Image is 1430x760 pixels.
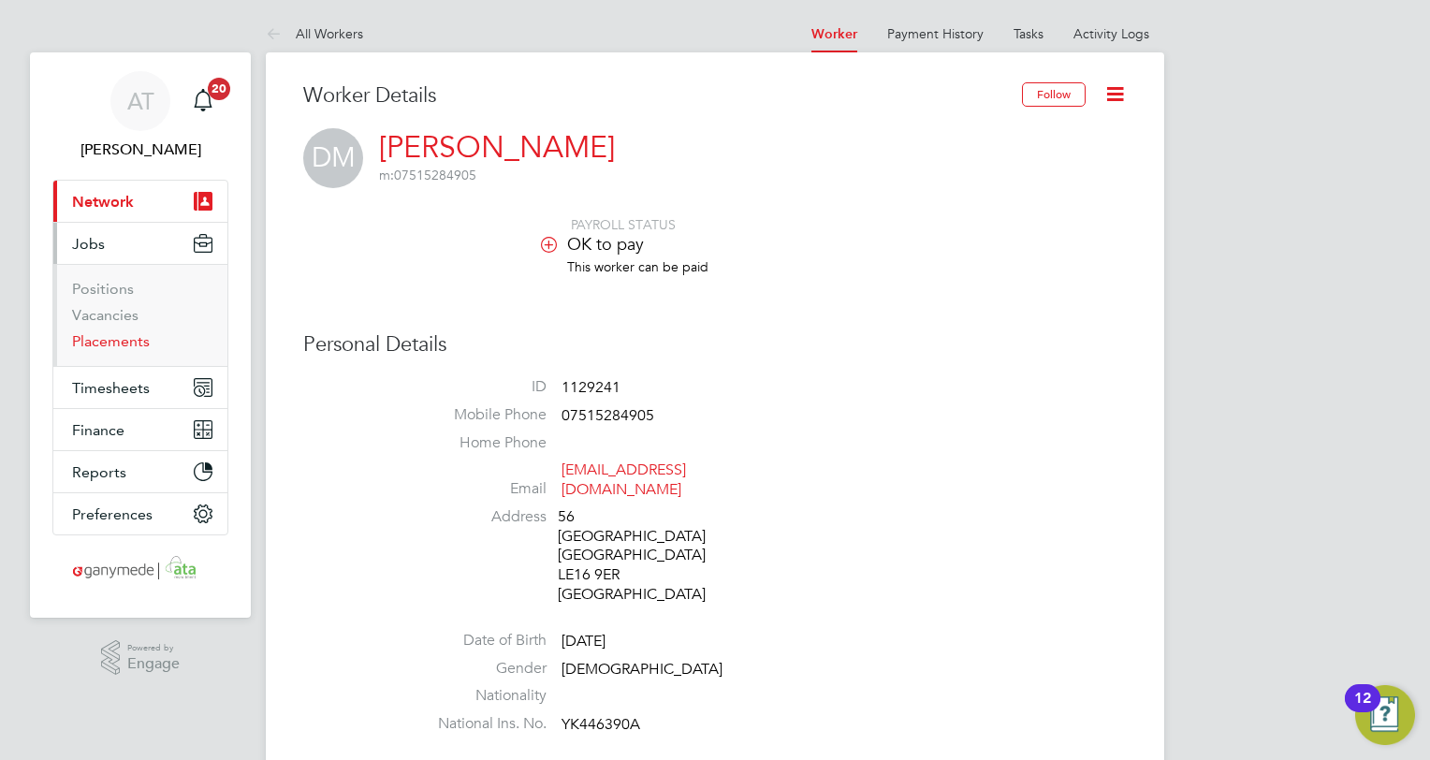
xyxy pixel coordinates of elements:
[416,659,547,679] label: Gender
[416,405,547,425] label: Mobile Phone
[811,26,857,42] a: Worker
[127,640,180,656] span: Powered by
[72,280,134,298] a: Positions
[416,507,547,527] label: Address
[303,128,363,188] span: DM
[53,181,227,222] button: Network
[379,167,476,183] span: 07515284905
[67,554,214,584] img: ganymedesolutions-logo-retina.png
[1354,698,1371,723] div: 12
[567,233,644,255] span: OK to pay
[52,71,228,161] a: AT[PERSON_NAME]
[562,406,654,425] span: 07515284905
[53,409,227,450] button: Finance
[1014,25,1043,42] a: Tasks
[416,714,547,734] label: National Ins. No.
[53,223,227,264] button: Jobs
[72,332,150,350] a: Placements
[379,167,394,183] span: m:
[571,216,676,233] span: PAYROLL STATUS
[72,235,105,253] span: Jobs
[1073,25,1149,42] a: Activity Logs
[52,139,228,161] span: Angie Taylor
[72,421,124,439] span: Finance
[127,656,180,672] span: Engage
[266,25,363,42] a: All Workers
[562,660,722,679] span: [DEMOGRAPHIC_DATA]
[72,306,139,324] a: Vacancies
[30,52,251,618] nav: Main navigation
[184,71,222,131] a: 20
[72,505,153,523] span: Preferences
[1022,82,1086,107] button: Follow
[379,129,615,166] a: [PERSON_NAME]
[562,460,686,499] a: [EMAIL_ADDRESS][DOMAIN_NAME]
[416,377,547,397] label: ID
[562,378,620,397] span: 1129241
[72,379,150,397] span: Timesheets
[127,89,154,113] span: AT
[53,264,227,366] div: Jobs
[416,686,547,706] label: Nationality
[303,82,1022,110] h3: Worker Details
[1355,685,1415,745] button: Open Resource Center, 12 new notifications
[208,78,230,100] span: 20
[416,631,547,650] label: Date of Birth
[303,331,1127,358] h3: Personal Details
[52,554,228,584] a: Go to home page
[416,433,547,453] label: Home Phone
[887,25,984,42] a: Payment History
[416,479,547,499] label: Email
[562,715,640,734] span: YK446390A
[53,493,227,534] button: Preferences
[53,367,227,408] button: Timesheets
[558,507,736,605] div: 56 [GEOGRAPHIC_DATA] [GEOGRAPHIC_DATA] LE16 9ER [GEOGRAPHIC_DATA]
[72,463,126,481] span: Reports
[53,451,227,492] button: Reports
[101,640,181,676] a: Powered byEngage
[72,193,134,211] span: Network
[567,258,708,275] span: This worker can be paid
[562,632,606,650] span: [DATE]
